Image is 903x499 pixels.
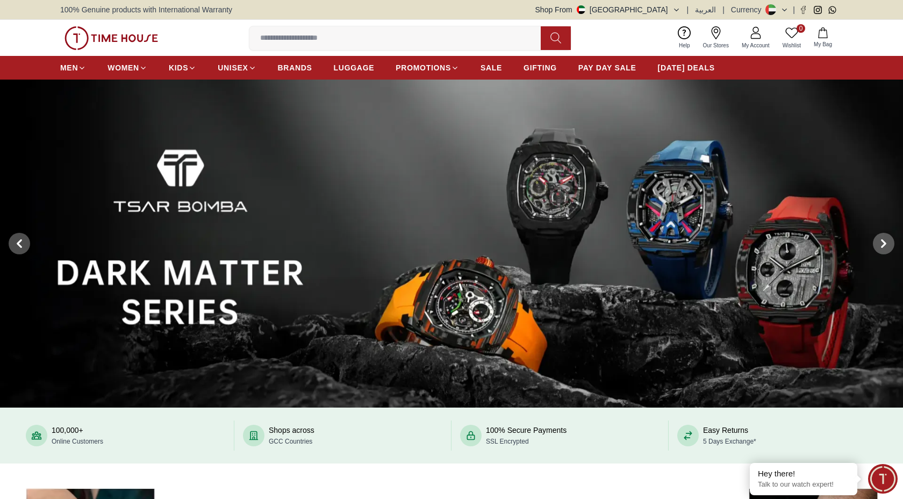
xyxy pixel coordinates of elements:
[699,41,733,49] span: Our Stores
[578,62,636,73] span: PAY DAY SALE
[107,62,139,73] span: WOMEN
[524,62,557,73] span: GIFTING
[578,58,636,77] a: PAY DAY SALE
[703,425,756,446] div: Easy Returns
[269,438,312,445] span: GCC Countries
[658,62,715,73] span: [DATE] DEALS
[672,24,697,52] a: Help
[758,480,849,489] p: Talk to our watch expert!
[793,4,795,15] span: |
[868,464,898,494] div: Chat Widget
[269,425,314,446] div: Shops across
[722,4,725,15] span: |
[776,24,807,52] a: 0Wishlist
[697,24,735,52] a: Our Stores
[60,62,78,73] span: MEN
[486,425,567,446] div: 100% Secure Payments
[396,62,451,73] span: PROMOTIONS
[278,58,312,77] a: BRANDS
[658,58,715,77] a: [DATE] DEALS
[60,4,232,15] span: 100% Genuine products with International Warranty
[334,62,375,73] span: LUGGAGE
[758,468,849,479] div: Hey there!
[535,4,680,15] button: Shop From[GEOGRAPHIC_DATA]
[169,58,196,77] a: KIDS
[814,6,822,14] a: Instagram
[52,438,103,445] span: Online Customers
[218,58,256,77] a: UNISEX
[334,58,375,77] a: LUGGAGE
[486,438,529,445] span: SSL Encrypted
[828,6,836,14] a: Whatsapp
[703,438,756,445] span: 5 Days Exchange*
[577,5,585,14] img: United Arab Emirates
[278,62,312,73] span: BRANDS
[731,4,766,15] div: Currency
[169,62,188,73] span: KIDS
[809,40,836,48] span: My Bag
[60,58,86,77] a: MEN
[807,25,838,51] button: My Bag
[695,4,716,15] button: العربية
[107,58,147,77] a: WOMEN
[396,58,459,77] a: PROMOTIONS
[52,425,103,446] div: 100,000+
[675,41,694,49] span: Help
[481,62,502,73] span: SALE
[687,4,689,15] span: |
[481,58,502,77] a: SALE
[524,58,557,77] a: GIFTING
[797,24,805,33] span: 0
[64,26,158,50] img: ...
[799,6,807,14] a: Facebook
[218,62,248,73] span: UNISEX
[737,41,774,49] span: My Account
[778,41,805,49] span: Wishlist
